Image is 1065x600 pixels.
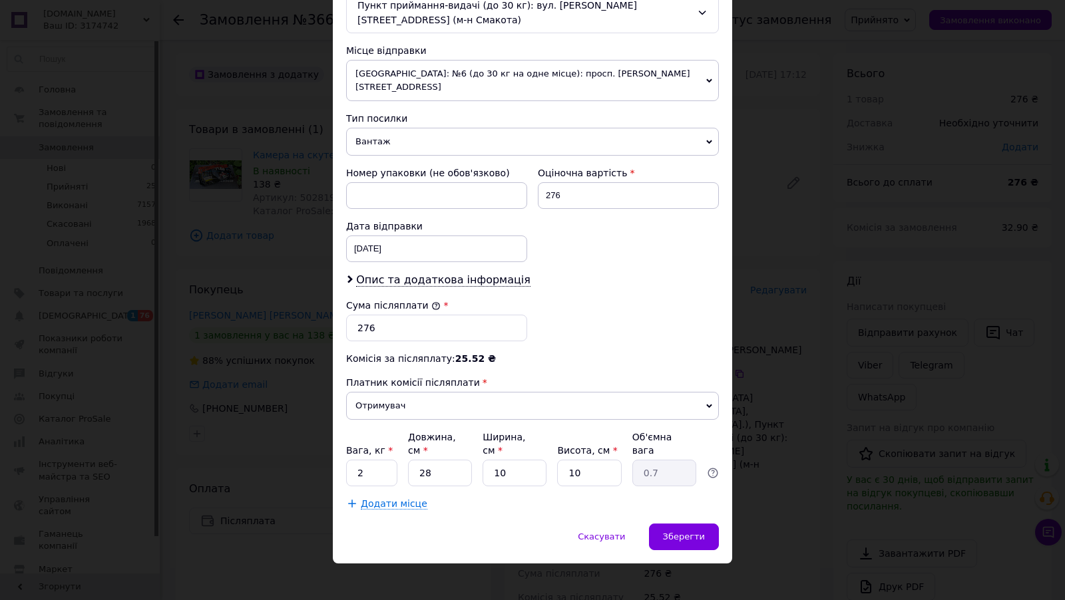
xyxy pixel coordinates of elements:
span: Додати місце [361,498,427,510]
span: Місце відправки [346,45,427,56]
span: [GEOGRAPHIC_DATA]: №6 (до 30 кг на одне місце): просп. [PERSON_NAME][STREET_ADDRESS] [346,60,719,101]
span: Платник комісії післяплати [346,377,480,388]
label: Сума післяплати [346,300,441,311]
label: Ширина, см [483,432,525,456]
label: Вага, кг [346,445,393,456]
div: Об'ємна вага [632,430,696,457]
div: Оціночна вартість [538,166,719,180]
span: Отримувач [346,392,719,420]
span: Вантаж [346,128,719,156]
span: Тип посилки [346,113,407,124]
label: Висота, см [557,445,617,456]
div: Номер упаковки (не обов'язково) [346,166,527,180]
span: Опис та додаткова інформація [356,273,531,287]
label: Довжина, см [408,432,456,456]
div: Комісія за післяплату: [346,352,719,365]
span: Зберегти [663,531,705,541]
span: 25.52 ₴ [455,353,496,364]
div: Дата відправки [346,220,527,233]
span: Скасувати [578,531,625,541]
